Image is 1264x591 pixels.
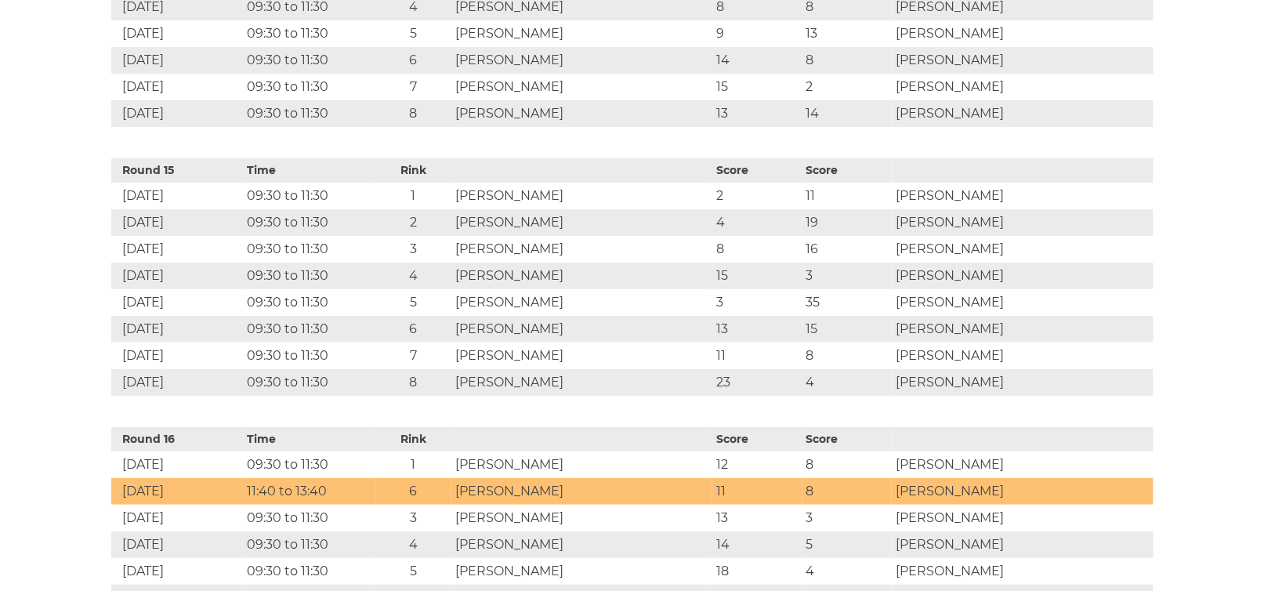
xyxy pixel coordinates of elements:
[111,316,244,343] td: [DATE]
[243,209,375,236] td: 09:30 to 11:30
[802,427,893,451] th: Score
[375,236,451,263] td: 3
[712,478,802,505] td: 11
[111,183,244,209] td: [DATE]
[111,209,244,236] td: [DATE]
[243,427,375,451] th: Time
[802,289,893,316] td: 35
[451,74,712,100] td: [PERSON_NAME]
[111,427,244,451] th: Round 16
[243,158,375,183] th: Time
[892,47,1153,74] td: [PERSON_NAME]
[712,316,802,343] td: 13
[892,369,1153,396] td: [PERSON_NAME]
[375,158,451,183] th: Rink
[375,316,451,343] td: 6
[451,316,712,343] td: [PERSON_NAME]
[802,558,893,585] td: 4
[243,316,375,343] td: 09:30 to 11:30
[243,505,375,531] td: 09:30 to 11:30
[243,558,375,585] td: 09:30 to 11:30
[375,289,451,316] td: 5
[243,74,375,100] td: 09:30 to 11:30
[375,263,451,289] td: 4
[243,343,375,369] td: 09:30 to 11:30
[375,451,451,478] td: 1
[243,451,375,478] td: 09:30 to 11:30
[712,100,802,127] td: 13
[375,478,451,505] td: 6
[802,451,893,478] td: 8
[712,451,802,478] td: 12
[802,209,893,236] td: 19
[243,236,375,263] td: 09:30 to 11:30
[892,505,1153,531] td: [PERSON_NAME]
[712,209,802,236] td: 4
[451,505,712,531] td: [PERSON_NAME]
[375,20,451,47] td: 5
[712,263,802,289] td: 15
[892,74,1153,100] td: [PERSON_NAME]
[802,158,893,183] th: Score
[243,289,375,316] td: 09:30 to 11:30
[451,20,712,47] td: [PERSON_NAME]
[375,505,451,531] td: 3
[111,236,244,263] td: [DATE]
[802,505,893,531] td: 3
[892,236,1153,263] td: [PERSON_NAME]
[892,289,1153,316] td: [PERSON_NAME]
[243,478,375,505] td: 11:40 to 13:40
[802,183,893,209] td: 11
[802,316,893,343] td: 15
[712,558,802,585] td: 18
[892,20,1153,47] td: [PERSON_NAME]
[111,343,244,369] td: [DATE]
[451,343,712,369] td: [PERSON_NAME]
[243,263,375,289] td: 09:30 to 11:30
[892,100,1153,127] td: [PERSON_NAME]
[375,100,451,127] td: 8
[243,183,375,209] td: 09:30 to 11:30
[375,183,451,209] td: 1
[111,158,244,183] th: Round 15
[802,531,893,558] td: 5
[451,209,712,236] td: [PERSON_NAME]
[802,343,893,369] td: 8
[375,427,451,451] th: Rink
[802,74,893,100] td: 2
[712,183,802,209] td: 2
[111,20,244,47] td: [DATE]
[892,263,1153,289] td: [PERSON_NAME]
[892,558,1153,585] td: [PERSON_NAME]
[802,369,893,396] td: 4
[111,74,244,100] td: [DATE]
[451,236,712,263] td: [PERSON_NAME]
[712,343,802,369] td: 11
[892,183,1153,209] td: [PERSON_NAME]
[451,478,712,505] td: [PERSON_NAME]
[451,183,712,209] td: [PERSON_NAME]
[712,47,802,74] td: 14
[451,289,712,316] td: [PERSON_NAME]
[712,158,802,183] th: Score
[243,100,375,127] td: 09:30 to 11:30
[712,427,802,451] th: Score
[802,47,893,74] td: 8
[712,289,802,316] td: 3
[712,74,802,100] td: 15
[712,20,802,47] td: 9
[451,451,712,478] td: [PERSON_NAME]
[892,531,1153,558] td: [PERSON_NAME]
[375,531,451,558] td: 4
[451,531,712,558] td: [PERSON_NAME]
[111,558,244,585] td: [DATE]
[712,505,802,531] td: 13
[111,47,244,74] td: [DATE]
[802,478,893,505] td: 8
[712,236,802,263] td: 8
[451,558,712,585] td: [PERSON_NAME]
[243,531,375,558] td: 09:30 to 11:30
[802,236,893,263] td: 16
[451,263,712,289] td: [PERSON_NAME]
[243,20,375,47] td: 09:30 to 11:30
